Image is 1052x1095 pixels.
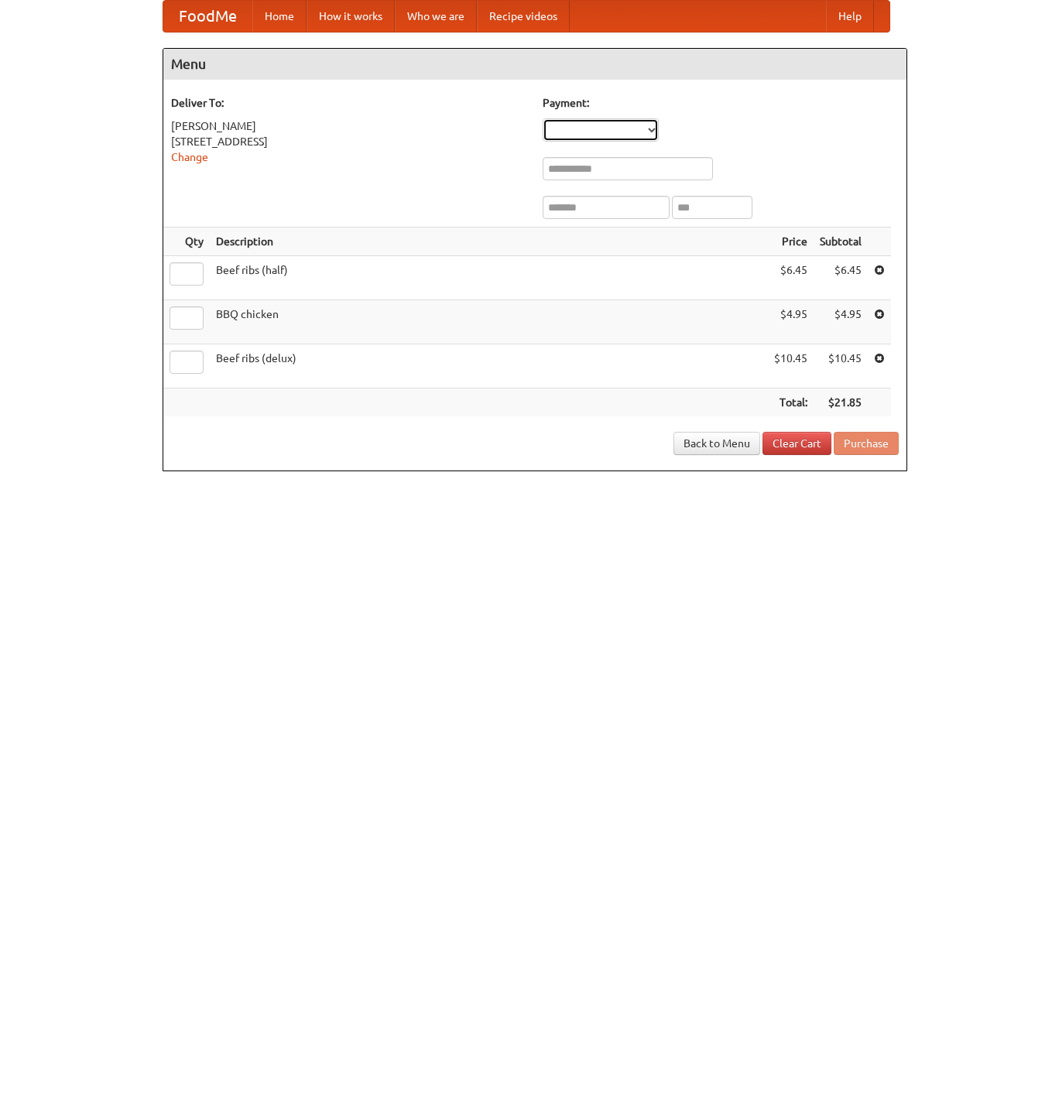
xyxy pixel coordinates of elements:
td: $4.95 [768,300,814,344]
th: Qty [163,228,210,256]
div: [PERSON_NAME] [171,118,527,134]
h5: Deliver To: [171,95,527,111]
td: $6.45 [768,256,814,300]
th: Total: [768,388,814,417]
a: Clear Cart [762,432,831,455]
td: Beef ribs (delux) [210,344,768,388]
button: Purchase [834,432,899,455]
td: $10.45 [768,344,814,388]
a: Help [826,1,874,32]
h5: Payment: [543,95,899,111]
th: Price [768,228,814,256]
th: $21.85 [814,388,868,417]
td: BBQ chicken [210,300,768,344]
th: Subtotal [814,228,868,256]
td: $4.95 [814,300,868,344]
a: Home [252,1,307,32]
a: Change [171,151,208,163]
a: How it works [307,1,395,32]
h4: Menu [163,49,906,80]
td: Beef ribs (half) [210,256,768,300]
a: Who we are [395,1,477,32]
td: $10.45 [814,344,868,388]
a: Recipe videos [477,1,570,32]
a: FoodMe [163,1,252,32]
div: [STREET_ADDRESS] [171,134,527,149]
a: Back to Menu [673,432,760,455]
th: Description [210,228,768,256]
td: $6.45 [814,256,868,300]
